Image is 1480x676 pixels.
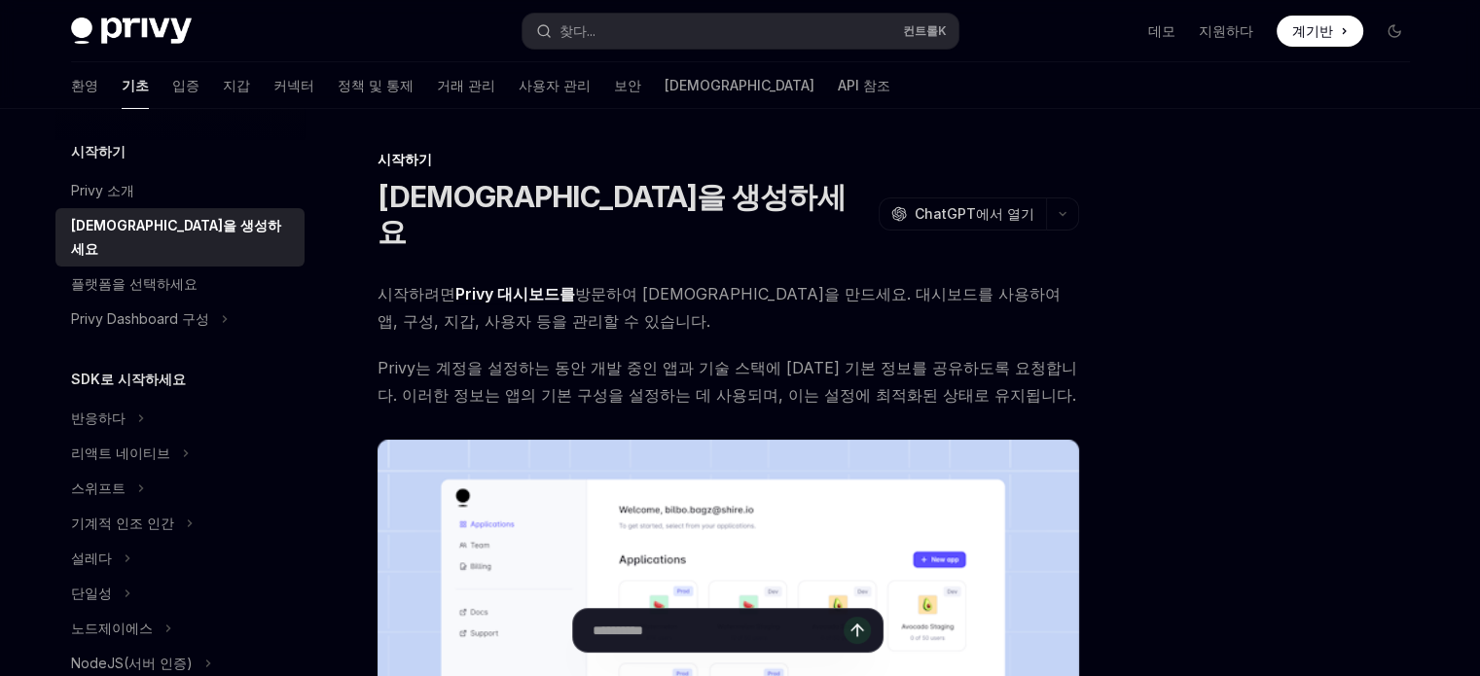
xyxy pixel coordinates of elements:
a: 보안 [614,62,641,109]
a: API 참조 [838,62,890,109]
font: SDK로 시작하세요 [71,371,186,387]
font: 정책 및 통제 [338,77,414,93]
font: Privy 대시보드를 [455,284,575,303]
font: Privy Dashboard 구성 [71,310,209,327]
font: 방문하여 [DEMOGRAPHIC_DATA]을 만드세요. 대시보드를 사용하여 앱, 구성, 지갑, 사용자 등을 관리할 수 있습니다. [378,284,1061,331]
font: API 참조 [838,77,890,93]
font: 커넥터 [273,77,314,93]
font: 지갑 [223,77,250,93]
img: 어두운 로고 [71,18,192,45]
font: 플랫폼을 선택하세요 [71,275,198,292]
font: 노드제이에스 [71,620,153,636]
font: K [938,23,947,38]
a: 지갑 [223,62,250,109]
font: 시작하려면 [378,284,455,303]
font: 스위프트 [71,480,126,496]
button: 다크 모드 전환 [1379,16,1410,47]
font: 시작하기 [378,151,432,167]
font: 컨트롤 [903,23,938,38]
a: 커넥터 [273,62,314,109]
font: 환영 [71,77,98,93]
font: 찾다... [560,22,596,39]
font: [DEMOGRAPHIC_DATA]을 생성하세요 [71,217,281,257]
button: 메시지 보내기 [844,617,871,644]
font: [DEMOGRAPHIC_DATA]을 생성하세요 [378,179,846,249]
font: ChatGPT에서 열기 [915,205,1034,222]
font: 지원하다 [1199,22,1253,39]
a: [DEMOGRAPHIC_DATA]을 생성하세요 [55,208,305,267]
a: 정책 및 통제 [338,62,414,109]
font: 입증 [172,77,199,93]
a: Privy 대시보드를 [455,284,575,304]
font: 데모 [1148,22,1175,39]
font: 단일성 [71,585,112,601]
font: 반응하다 [71,409,126,426]
font: 기계적 인조 인간 [71,515,174,531]
button: ChatGPT에서 열기 [879,197,1046,231]
font: 계기반 [1292,22,1333,39]
font: 기초 [122,77,149,93]
font: [DEMOGRAPHIC_DATA] [665,77,814,93]
font: 보안 [614,77,641,93]
font: 거래 관리 [437,77,495,93]
font: Privy 소개 [71,182,134,198]
a: 환영 [71,62,98,109]
a: [DEMOGRAPHIC_DATA] [665,62,814,109]
font: 시작하기 [71,143,126,160]
font: 설레다 [71,550,112,566]
font: NodeJS(서버 인증) [71,655,193,671]
a: 플랫폼을 선택하세요 [55,267,305,302]
a: 계기반 [1277,16,1363,47]
a: 입증 [172,62,199,109]
a: Privy 소개 [55,173,305,208]
a: 데모 [1148,21,1175,41]
a: 사용자 관리 [519,62,591,109]
font: 사용자 관리 [519,77,591,93]
button: 찾다...컨트롤K [523,14,958,49]
font: 리액트 네이티브 [71,445,170,461]
a: 거래 관리 [437,62,495,109]
font: Privy는 계정을 설정하는 동안 개발 중인 앱과 기술 스택에 [DATE] 기본 정보를 공유하도록 요청합니다. 이러한 정보는 앱의 기본 구성을 설정하는 데 사용되며, 이는 설... [378,358,1077,405]
a: 지원하다 [1199,21,1253,41]
a: 기초 [122,62,149,109]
